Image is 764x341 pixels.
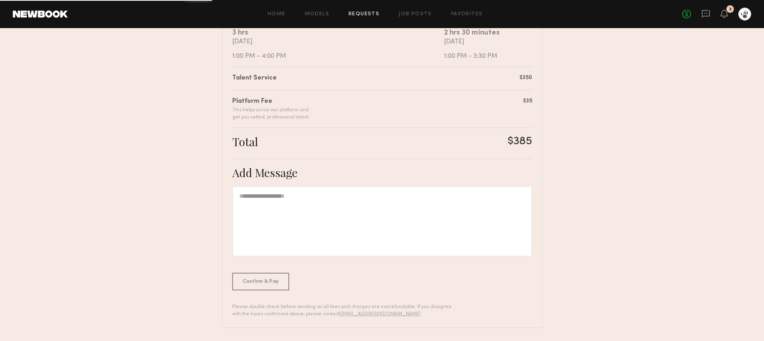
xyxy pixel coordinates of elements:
a: Favorites [451,12,483,17]
div: Add Message [232,165,532,180]
div: Please double check before sending as all fees and charges are nonrefundable. If you disagree wit... [232,303,457,318]
div: Talent Service [232,74,277,83]
div: $350 [519,74,532,82]
div: Total [232,135,258,149]
a: Models [305,12,329,17]
a: Job Posts [399,12,432,17]
div: [DATE] 1:00 PM - 3:30 PM [444,38,532,60]
div: [DATE] 1:00 PM - 4:00 PM [232,38,444,60]
div: This helps us run our platform and get you vetted, professional talent. [232,106,310,121]
div: Platform Fee [232,97,310,106]
div: $35 [523,97,532,105]
a: Requests [349,12,379,17]
div: $385 [508,135,532,149]
div: 3 [729,7,732,12]
a: Home [268,12,286,17]
a: [EMAIL_ADDRESS][DOMAIN_NAME] [339,312,421,316]
div: 2 hrs 30 minutes [444,27,532,38]
div: 3 hrs [232,27,444,38]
